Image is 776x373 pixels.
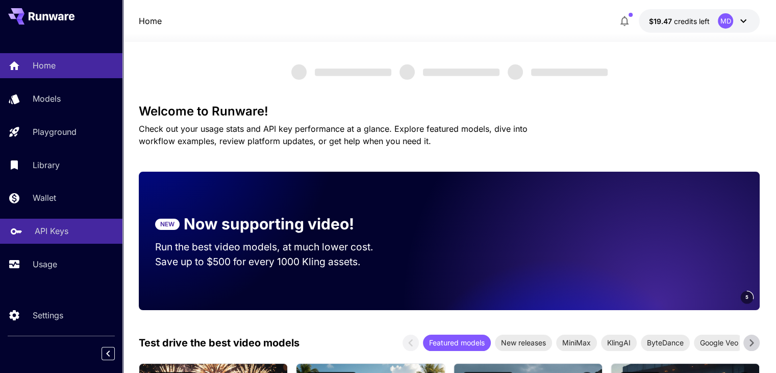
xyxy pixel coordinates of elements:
[160,220,174,229] p: NEW
[33,192,56,204] p: Wallet
[641,337,690,348] span: ByteDance
[155,240,393,254] p: Run the best video models, at much lower cost.
[155,254,393,269] p: Save up to $500 for every 1000 Kling assets.
[35,225,68,237] p: API Keys
[556,335,597,351] div: MiniMax
[649,16,710,27] div: $19.4655
[745,293,748,301] span: 5
[139,15,162,27] a: Home
[639,9,760,33] button: $19.4655MD
[33,126,77,138] p: Playground
[139,15,162,27] nav: breadcrumb
[33,309,63,321] p: Settings
[139,104,760,119] h3: Welcome to Runware!
[139,335,299,351] p: Test drive the best video models
[495,337,552,348] span: New releases
[694,335,744,351] div: Google Veo
[674,17,710,26] span: credits left
[694,337,744,348] span: Google Veo
[33,92,61,105] p: Models
[139,124,528,146] span: Check out your usage stats and API key performance at a glance. Explore featured models, dive int...
[601,335,637,351] div: KlingAI
[718,13,733,29] div: MD
[33,59,56,72] p: Home
[556,337,597,348] span: MiniMax
[184,213,354,236] p: Now supporting video!
[33,258,57,270] p: Usage
[423,335,491,351] div: Featured models
[109,344,122,363] div: Collapse sidebar
[649,17,674,26] span: $19.47
[601,337,637,348] span: KlingAI
[641,335,690,351] div: ByteDance
[423,337,491,348] span: Featured models
[33,159,60,171] p: Library
[495,335,552,351] div: New releases
[102,347,115,360] button: Collapse sidebar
